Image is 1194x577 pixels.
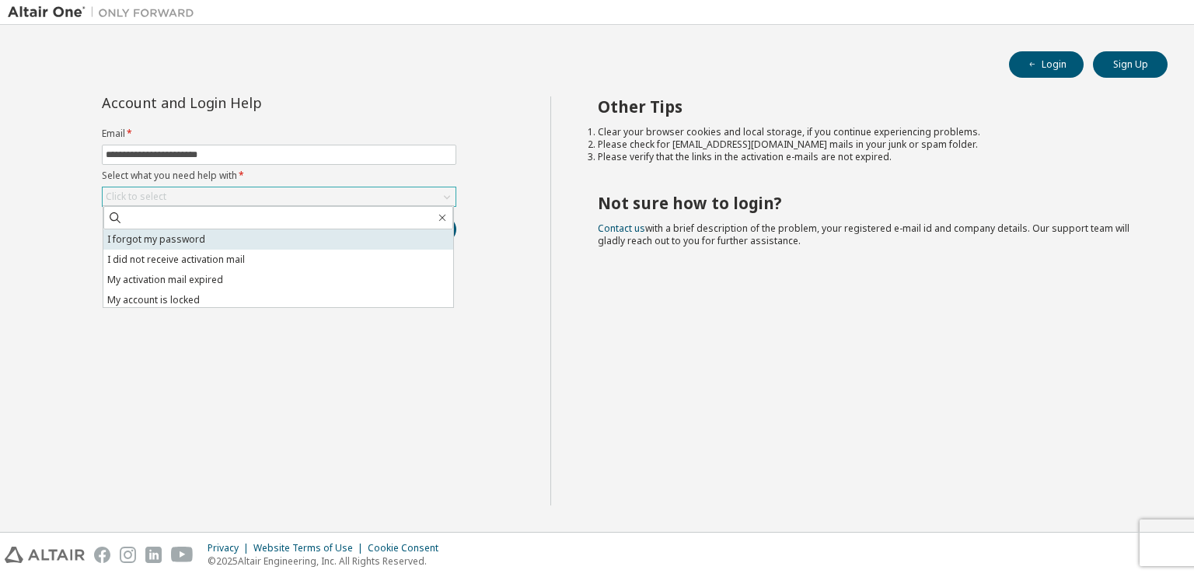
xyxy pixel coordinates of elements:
li: Clear your browser cookies and local storage, if you continue experiencing problems. [598,126,1140,138]
img: linkedin.svg [145,547,162,563]
h2: Not sure how to login? [598,193,1140,213]
div: Account and Login Help [102,96,386,109]
button: Login [1009,51,1084,78]
div: Privacy [208,542,253,554]
button: Sign Up [1093,51,1168,78]
img: Altair One [8,5,202,20]
img: altair_logo.svg [5,547,85,563]
div: Website Terms of Use [253,542,368,554]
img: facebook.svg [94,547,110,563]
label: Select what you need help with [102,170,456,182]
img: instagram.svg [120,547,136,563]
span: with a brief description of the problem, your registered e-mail id and company details. Our suppo... [598,222,1129,247]
h2: Other Tips [598,96,1140,117]
li: Please verify that the links in the activation e-mails are not expired. [598,151,1140,163]
li: Please check for [EMAIL_ADDRESS][DOMAIN_NAME] mails in your junk or spam folder. [598,138,1140,151]
div: Click to select [103,187,456,206]
a: Contact us [598,222,645,235]
label: Email [102,128,456,140]
div: Cookie Consent [368,542,448,554]
li: I forgot my password [103,229,453,250]
p: © 2025 Altair Engineering, Inc. All Rights Reserved. [208,554,448,568]
img: youtube.svg [171,547,194,563]
div: Click to select [106,191,166,203]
